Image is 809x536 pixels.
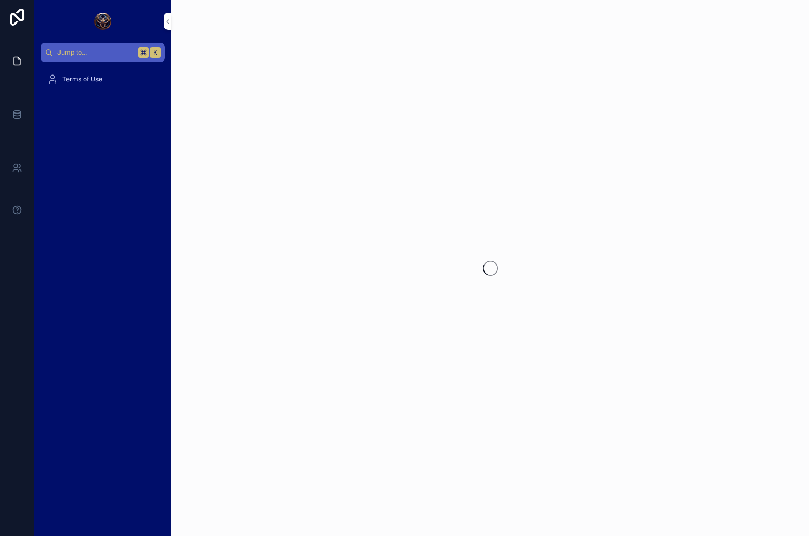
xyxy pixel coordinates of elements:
div: scrollable content [34,62,171,122]
span: Jump to... [57,48,134,57]
img: App logo [94,13,111,30]
button: Jump to...K [41,43,165,62]
iframe: Launcher button frame [750,477,798,525]
span: K [151,48,160,57]
span: Terms of Use [62,75,102,84]
a: Terms of Use [41,70,165,89]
